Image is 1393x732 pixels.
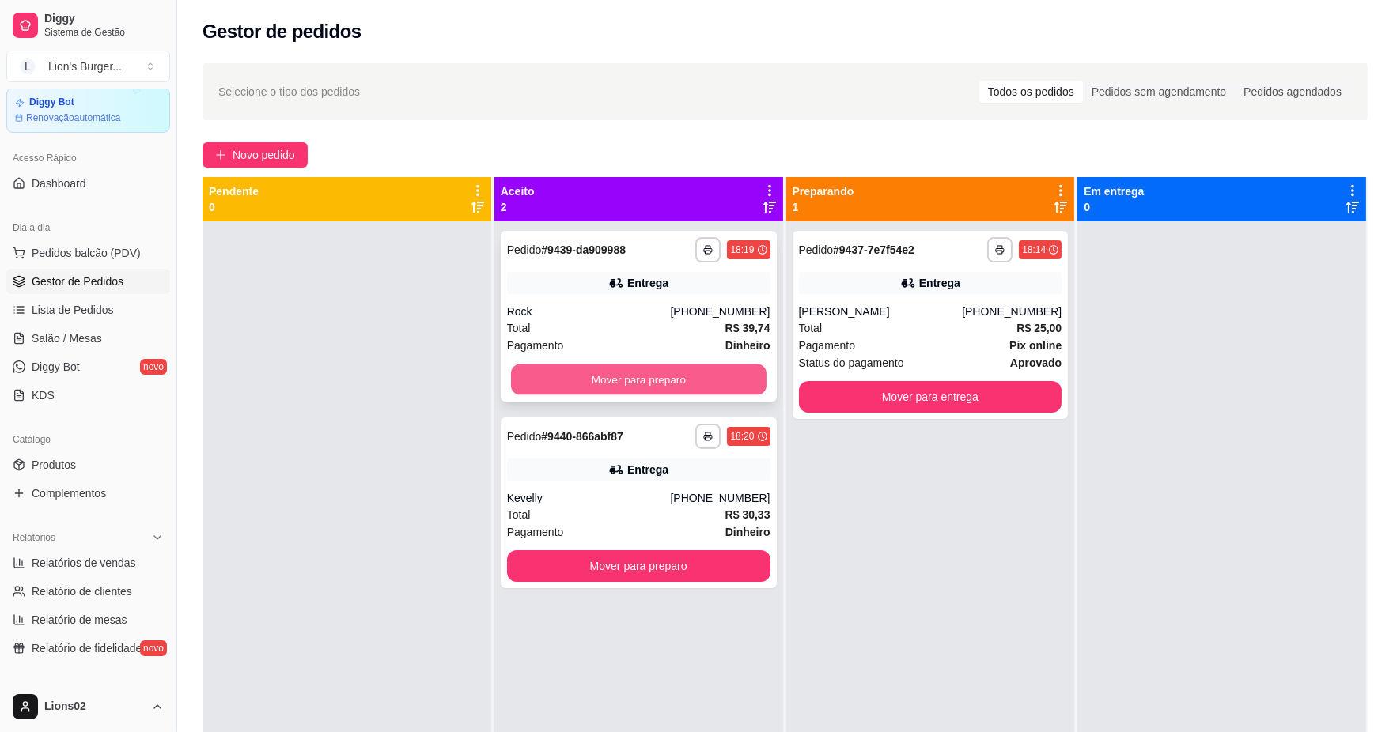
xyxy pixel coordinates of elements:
[32,555,136,571] span: Relatórios de vendas
[32,274,123,289] span: Gestor de Pedidos
[6,297,170,323] a: Lista de Pedidos
[1022,243,1046,256] div: 18:14
[32,485,106,501] span: Complementos
[32,583,132,599] span: Relatório de clientes
[507,490,671,506] div: Kevelly
[1010,357,1062,369] strong: aprovado
[1083,81,1235,103] div: Pedidos sem agendamento
[32,302,114,318] span: Lista de Pedidos
[833,243,914,256] strong: # 9437-7e7f54e2
[919,275,960,291] div: Entrega
[6,688,170,726] button: Lions02
[507,550,770,582] button: Mover para preparo
[6,354,170,379] a: Diggy Botnovo
[203,142,308,168] button: Novo pedido
[32,330,102,346] span: Salão / Mesas
[725,508,770,521] strong: R$ 30,33
[501,199,535,215] p: 2
[507,319,531,337] span: Total
[725,339,770,352] strong: Dinheiro
[6,452,170,477] a: Produtos
[32,359,80,375] span: Diggy Bot
[6,6,170,44] a: DiggySistema de Gestão
[209,183,259,199] p: Pendente
[725,322,770,334] strong: R$ 39,74
[6,636,170,661] a: Relatório de fidelidadenovo
[799,337,856,354] span: Pagamento
[6,383,170,408] a: KDS
[627,275,668,291] div: Entrega
[6,51,170,82] button: Select a team
[541,243,626,256] strong: # 9439-da909988
[799,381,1062,413] button: Mover para entrega
[507,506,531,523] span: Total
[6,579,170,604] a: Relatório de clientes
[6,427,170,452] div: Catálogo
[6,680,170,705] div: Gerenciar
[48,58,122,74] div: Lion's Burger ...
[1016,322,1062,334] strong: R$ 25,00
[1084,199,1144,215] p: 0
[799,354,904,372] span: Status do pagamento
[203,19,361,44] h2: Gestor de pedidos
[1009,339,1062,352] strong: Pix online
[670,304,770,319] div: [PHONE_NUMBER]
[32,245,141,261] span: Pedidos balcão (PDV)
[507,243,542,256] span: Pedido
[6,607,170,632] a: Relatório de mesas
[6,550,170,575] a: Relatórios de vendas
[218,83,360,100] span: Selecione o tipo dos pedidos
[6,481,170,506] a: Complementos
[32,640,142,656] span: Relatório de fidelidade
[44,12,164,26] span: Diggy
[44,26,164,39] span: Sistema de Gestão
[670,490,770,506] div: [PHONE_NUMBER]
[730,243,754,256] div: 18:19
[793,183,854,199] p: Preparando
[507,430,542,443] span: Pedido
[799,319,823,337] span: Total
[44,700,145,714] span: Lions02
[13,531,55,544] span: Relatórios
[32,457,76,473] span: Produtos
[507,304,671,319] div: Rock
[793,199,854,215] p: 1
[962,304,1062,319] div: [PHONE_NUMBER]
[799,243,834,256] span: Pedido
[6,269,170,294] a: Gestor de Pedidos
[511,364,767,395] button: Mover para preparo
[730,430,754,443] div: 18:20
[979,81,1083,103] div: Todos os pedidos
[29,96,74,108] article: Diggy Bot
[507,523,564,541] span: Pagamento
[32,387,55,403] span: KDS
[799,304,963,319] div: [PERSON_NAME]
[6,240,170,266] button: Pedidos balcão (PDV)
[725,526,770,538] strong: Dinheiro
[6,171,170,196] a: Dashboard
[233,146,295,164] span: Novo pedido
[507,337,564,354] span: Pagamento
[1084,183,1144,199] p: Em entrega
[209,199,259,215] p: 0
[6,215,170,240] div: Dia a dia
[627,462,668,477] div: Entrega
[32,612,127,628] span: Relatório de mesas
[26,111,120,124] article: Renovação automática
[32,175,86,191] span: Dashboard
[541,430,623,443] strong: # 9440-866abf87
[6,326,170,351] a: Salão / Mesas
[6,88,170,133] a: Diggy BotRenovaçãoautomática
[1235,81,1350,103] div: Pedidos agendados
[215,149,226,160] span: plus
[6,145,170,171] div: Acesso Rápido
[20,58,36,74] span: L
[501,183,535,199] p: Aceito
